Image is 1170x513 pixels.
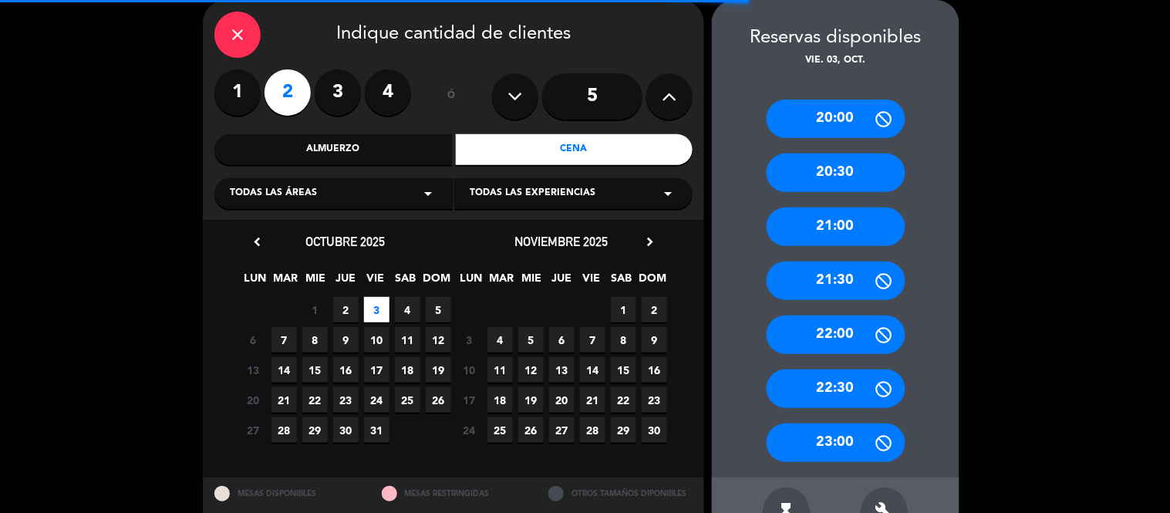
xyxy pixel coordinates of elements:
span: 29 [611,417,636,443]
label: 3 [315,69,361,116]
span: SAB [609,269,635,295]
span: 15 [611,357,636,383]
div: Reservas disponibles [712,23,959,53]
span: JUE [333,269,359,295]
label: 2 [265,69,311,116]
span: 23 [333,387,359,413]
span: 13 [241,357,266,383]
span: MAR [489,269,514,295]
span: 11 [395,327,420,353]
span: 6 [549,327,575,353]
i: arrow_drop_down [659,184,677,203]
span: 4 [395,297,420,322]
span: 30 [642,417,667,443]
span: JUE [549,269,575,295]
span: 10 [457,357,482,383]
span: 21 [271,387,297,413]
div: 22:00 [767,316,905,354]
span: VIE [363,269,389,295]
span: 29 [302,417,328,443]
div: Almuerzo [214,134,452,165]
div: 21:30 [767,262,905,300]
span: MAR [273,269,298,295]
span: MIE [303,269,329,295]
span: DOM [423,269,449,295]
span: 5 [518,327,544,353]
span: 24 [364,387,389,413]
span: 17 [364,357,389,383]
span: 5 [426,297,451,322]
span: MIE [519,269,545,295]
span: 14 [580,357,605,383]
span: 16 [333,357,359,383]
span: 28 [580,417,605,443]
span: 16 [642,357,667,383]
div: vie. 03, oct. [712,53,959,69]
span: 3 [364,297,389,322]
span: 7 [271,327,297,353]
span: SAB [393,269,419,295]
span: 24 [457,417,482,443]
label: 1 [214,69,261,116]
i: chevron_left [249,234,265,250]
div: 21:00 [767,208,905,246]
span: 19 [426,357,451,383]
div: Cena [456,134,693,165]
span: 9 [333,327,359,353]
span: 20 [241,387,266,413]
span: 19 [518,387,544,413]
span: 21 [580,387,605,413]
span: octubre 2025 [306,234,386,249]
span: 10 [364,327,389,353]
span: 26 [426,387,451,413]
div: Indique cantidad de clientes [214,12,693,58]
span: 30 [333,417,359,443]
i: close [228,25,247,44]
span: LUN [243,269,268,295]
span: 11 [487,357,513,383]
span: 2 [333,297,359,322]
span: 14 [271,357,297,383]
span: 9 [642,327,667,353]
span: 6 [241,327,266,353]
span: 20 [549,387,575,413]
div: MESAS RESTRINGIDAS [370,478,538,511]
span: Todas las áreas [230,186,317,201]
i: arrow_drop_down [419,184,437,203]
label: 4 [365,69,411,116]
span: 13 [549,357,575,383]
span: 26 [518,417,544,443]
span: 4 [487,327,513,353]
span: 8 [611,327,636,353]
div: 23:00 [767,424,905,462]
span: 27 [241,417,266,443]
span: VIE [579,269,605,295]
span: 12 [518,357,544,383]
span: Todas las experiencias [470,186,595,201]
div: 20:00 [767,100,905,138]
span: 17 [457,387,482,413]
span: 15 [302,357,328,383]
div: 20:30 [767,154,905,192]
span: 18 [487,387,513,413]
span: DOM [639,269,665,295]
span: 1 [611,297,636,322]
i: chevron_right [642,234,658,250]
div: MESAS DISPONIBLES [203,478,370,511]
span: 2 [642,297,667,322]
span: 27 [549,417,575,443]
span: 7 [580,327,605,353]
span: 12 [426,327,451,353]
span: 1 [302,297,328,322]
div: ó [427,69,477,123]
span: 8 [302,327,328,353]
span: 23 [642,387,667,413]
span: 3 [457,327,482,353]
span: 25 [487,417,513,443]
span: 18 [395,357,420,383]
span: 31 [364,417,389,443]
div: 22:30 [767,370,905,408]
span: 28 [271,417,297,443]
div: OTROS TAMAÑOS DIPONIBLES [537,478,704,511]
span: 22 [302,387,328,413]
